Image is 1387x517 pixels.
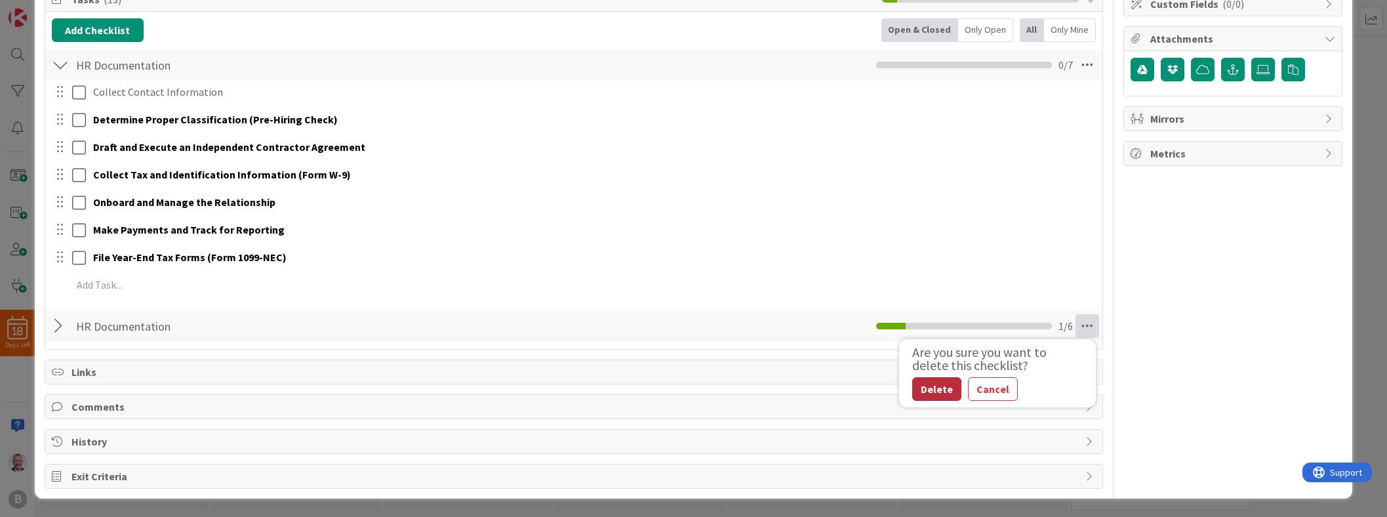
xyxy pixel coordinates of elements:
span: 1 / 6 [1058,318,1073,334]
p: Collect Contact Information [93,85,1093,100]
div: Are you sure you want to delete this checklist? [912,346,1063,372]
span: History [71,434,1079,449]
strong: File Year-End Tax Forms (Form 1099-NEC) [93,251,287,264]
button: Add Checklist [52,18,144,42]
strong: Make Payments and Track for Reporting [93,223,285,236]
strong: Onboard and Manage the Relationship [93,196,275,209]
div: All [1020,18,1044,42]
span: Comments [71,399,1079,415]
span: Attachments [1150,31,1318,47]
div: Only Open [958,18,1013,42]
strong: Determine Proper Classification (Pre-Hiring Check) [93,113,338,126]
span: Links [71,364,1079,380]
button: Cancel [968,377,1018,401]
span: Exit Criteria [71,468,1079,484]
input: Add Checklist... [71,53,367,77]
button: Delete [912,377,961,401]
span: Metrics [1150,146,1318,161]
strong: Collect Tax and Identification Information (Form W-9) [93,168,351,181]
input: Add Checklist... [71,314,367,338]
div: Only Mine [1044,18,1096,42]
span: Mirrors [1150,111,1318,127]
div: Open & Closed [881,18,958,42]
span: 0 / 7 [1058,57,1073,73]
span: Support [28,2,60,18]
strong: Draft and Execute an Independent Contractor Agreement [93,140,365,154]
